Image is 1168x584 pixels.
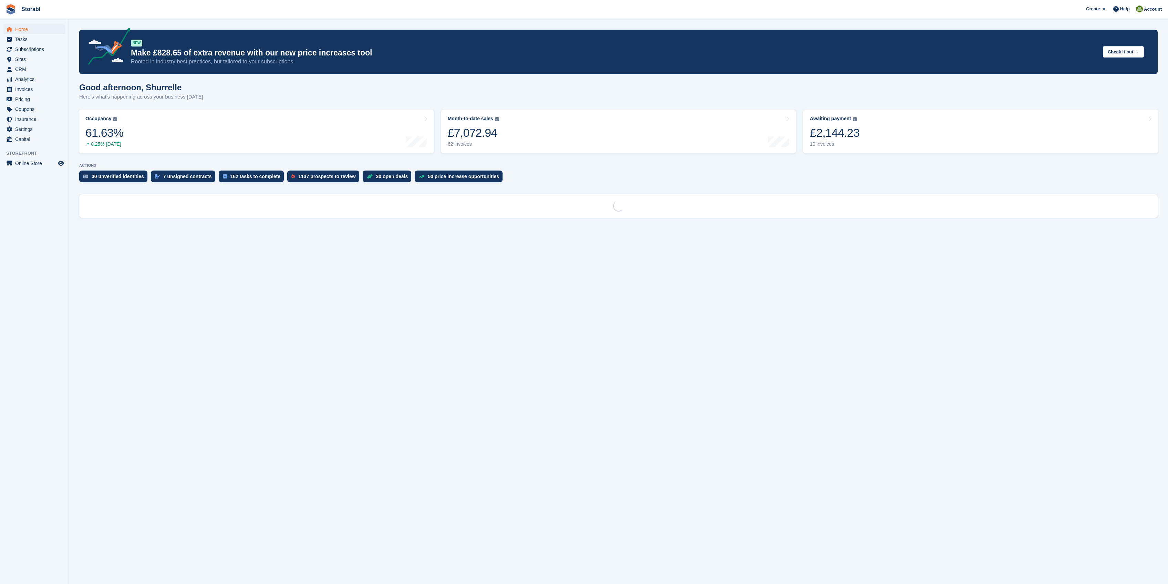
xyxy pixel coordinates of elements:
[15,114,56,124] span: Insurance
[1103,46,1144,58] button: Check it out →
[131,40,142,47] div: NEW
[376,174,408,179] div: 30 open deals
[3,114,65,124] a: menu
[85,126,123,140] div: 61.63%
[1136,6,1143,12] img: Shurrelle Harrington
[1144,6,1162,13] span: Account
[3,84,65,94] a: menu
[3,24,65,34] a: menu
[448,141,499,147] div: 62 invoices
[15,34,56,44] span: Tasks
[131,58,1097,65] p: Rooted in industry best practices, but tailored to your subscriptions.
[291,174,295,178] img: prospect-51fa495bee0391a8d652442698ab0144808aea92771e9ea1ae160a38d050c398.svg
[448,116,493,122] div: Month-to-date sales
[82,28,131,67] img: price-adjustments-announcement-icon-8257ccfd72463d97f412b2fc003d46551f7dbcb40ab6d574587a9cd5c0d94...
[79,93,203,101] p: Here's what's happening across your business [DATE]
[3,44,65,54] a: menu
[15,158,56,168] span: Online Store
[3,124,65,134] a: menu
[803,110,1158,153] a: Awaiting payment £2,144.23 19 invoices
[6,4,16,14] img: stora-icon-8386f47178a22dfd0bd8f6a31ec36ba5ce8667c1dd55bd0f319d3a0aa187defe.svg
[3,134,65,144] a: menu
[57,159,65,167] a: Preview store
[113,117,117,121] img: icon-info-grey-7440780725fd019a000dd9b08b2336e03edf1995a4989e88bcd33f0948082b44.svg
[19,3,43,15] a: Storabl
[92,174,144,179] div: 30 unverified identities
[367,174,373,179] img: deal-1b604bf984904fb50ccaf53a9ad4b4a5d6e5aea283cecdc64d6e3604feb123c2.svg
[163,174,212,179] div: 7 unsigned contracts
[3,94,65,104] a: menu
[1086,6,1100,12] span: Create
[495,117,499,121] img: icon-info-grey-7440780725fd019a000dd9b08b2336e03edf1995a4989e88bcd33f0948082b44.svg
[441,110,796,153] a: Month-to-date sales £7,072.94 62 invoices
[15,54,56,64] span: Sites
[151,171,219,186] a: 7 unsigned contracts
[810,141,859,147] div: 19 invoices
[15,94,56,104] span: Pricing
[298,174,356,179] div: 1137 prospects to review
[85,141,123,147] div: 0.25% [DATE]
[3,74,65,84] a: menu
[15,74,56,84] span: Analytics
[131,48,1097,58] p: Make £828.65 of extra revenue with our new price increases tool
[15,64,56,74] span: CRM
[83,174,88,178] img: verify_identity-adf6edd0f0f0b5bbfe63781bf79b02c33cf7c696d77639b501bdc392416b5a36.svg
[79,83,203,92] h1: Good afternoon, Shurrelle
[3,54,65,64] a: menu
[15,134,56,144] span: Capital
[15,24,56,34] span: Home
[223,174,227,178] img: task-75834270c22a3079a89374b754ae025e5fb1db73e45f91037f5363f120a921f8.svg
[3,104,65,114] a: menu
[219,171,288,186] a: 162 tasks to complete
[15,124,56,134] span: Settings
[448,126,499,140] div: £7,072.94
[1120,6,1130,12] span: Help
[79,171,151,186] a: 30 unverified identities
[79,110,434,153] a: Occupancy 61.63% 0.25% [DATE]
[230,174,281,179] div: 162 tasks to complete
[810,116,851,122] div: Awaiting payment
[15,84,56,94] span: Invoices
[419,175,424,178] img: price_increase_opportunities-93ffe204e8149a01c8c9dc8f82e8f89637d9d84a8eef4429ea346261dce0b2c0.svg
[3,158,65,168] a: menu
[6,150,69,157] span: Storefront
[155,174,160,178] img: contract_signature_icon-13c848040528278c33f63329250d36e43548de30e8caae1d1a13099fd9432cc5.svg
[85,116,111,122] div: Occupancy
[428,174,499,179] div: 50 price increase opportunities
[363,171,415,186] a: 30 open deals
[853,117,857,121] img: icon-info-grey-7440780725fd019a000dd9b08b2336e03edf1995a4989e88bcd33f0948082b44.svg
[415,171,506,186] a: 50 price increase opportunities
[3,34,65,44] a: menu
[15,44,56,54] span: Subscriptions
[3,64,65,74] a: menu
[287,171,363,186] a: 1137 prospects to review
[15,104,56,114] span: Coupons
[79,163,1158,168] p: ACTIONS
[810,126,859,140] div: £2,144.23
